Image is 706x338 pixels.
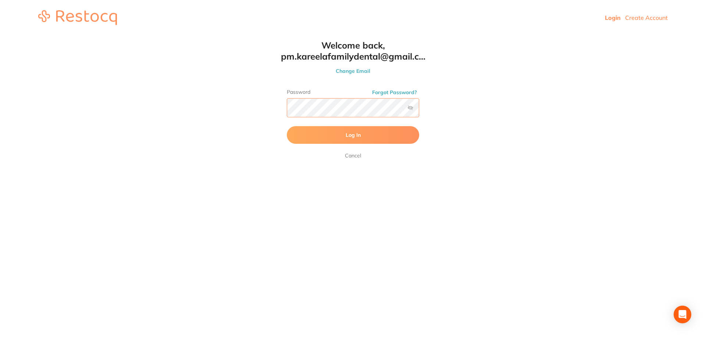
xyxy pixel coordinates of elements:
[605,14,621,21] a: Login
[287,126,419,144] button: Log In
[272,40,434,62] h1: Welcome back, pm.kareelafamilydental@gmail.c...
[674,306,691,323] div: Open Intercom Messenger
[287,89,419,95] label: Password
[346,132,361,138] span: Log In
[370,89,419,96] button: Forgot Password?
[625,14,668,21] a: Create Account
[272,68,434,74] button: Change Email
[343,151,363,160] a: Cancel
[38,10,117,25] img: restocq_logo.svg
